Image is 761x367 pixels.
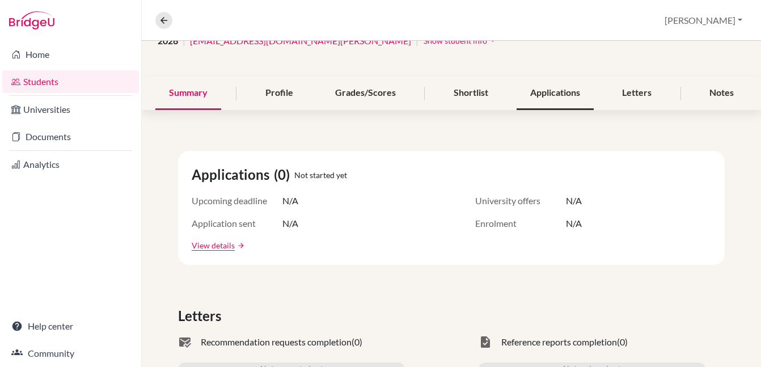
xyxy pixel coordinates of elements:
a: Students [2,70,139,93]
span: (0) [274,164,294,185]
span: Applications [192,164,274,185]
span: | [183,34,185,48]
img: Bridge-U [9,11,54,29]
span: N/A [282,194,298,208]
span: N/A [566,217,582,230]
button: [PERSON_NAME] [659,10,747,31]
a: Community [2,342,139,365]
span: Show student info [424,36,487,45]
span: task [479,335,492,349]
span: Recommendation requests completion [201,335,352,349]
a: Analytics [2,153,139,176]
button: Show student infoarrow_drop_down [423,32,499,49]
a: [EMAIL_ADDRESS][DOMAIN_NAME][PERSON_NAME] [190,34,411,48]
div: Shortlist [440,77,502,110]
a: arrow_forward [235,242,245,250]
span: Application sent [192,217,282,230]
span: Upcoming deadline [192,194,282,208]
span: N/A [282,217,298,230]
div: Grades/Scores [322,77,409,110]
div: Letters [608,77,665,110]
span: University offers [475,194,566,208]
span: Enrolment [475,217,566,230]
span: (0) [617,335,628,349]
div: Applications [517,77,594,110]
span: mark_email_read [178,335,192,349]
a: Documents [2,125,139,148]
span: (0) [352,335,362,349]
span: 2026 [158,34,178,48]
span: Not started yet [294,169,347,181]
a: Help center [2,315,139,338]
div: Notes [696,77,747,110]
span: Reference reports completion [501,335,617,349]
span: | [416,34,418,48]
a: View details [192,239,235,251]
span: N/A [566,194,582,208]
a: Universities [2,98,139,121]
span: Letters [178,306,226,326]
div: Profile [252,77,307,110]
div: Summary [155,77,221,110]
a: Home [2,43,139,66]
